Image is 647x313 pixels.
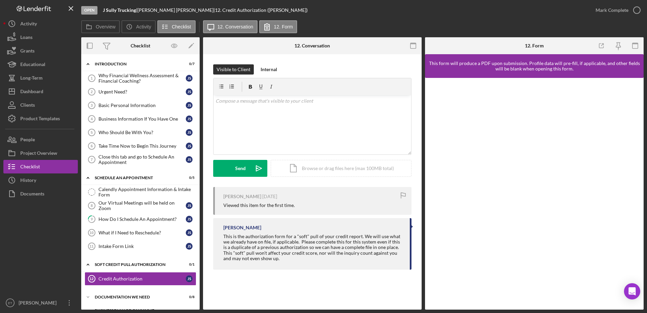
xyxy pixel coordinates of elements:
[3,296,78,310] button: ET[PERSON_NAME]
[85,272,196,286] a: 12Credit AuthorizationJS
[85,71,196,85] a: 1Why Financial Wellness Assessment & Financial Coaching?JS
[85,185,196,199] a: Calendly Appointment Information & Intake Form
[98,73,186,84] div: Why Financial Wellness Assessment & Financial Coaching?
[95,263,178,267] div: Soft Credit Pull Authorization
[182,295,195,299] div: 0 / 8
[91,90,93,94] tspan: 2
[98,103,186,108] div: Basic Personal Information
[85,139,196,153] a: 6Take Time Now to Begin This JourneyJS
[98,143,186,149] div: Take Time Now to Begin This Journey
[85,153,196,166] a: 7Close this tab and go to Schedule An AppointmentJS
[218,24,253,29] label: 12. Conversation
[85,239,196,253] a: 11Intake Form LinkJS
[98,89,186,95] div: Urgent Need?
[91,217,93,221] tspan: 9
[136,24,151,29] label: Activity
[172,24,191,29] label: Checklist
[186,129,193,136] div: J S
[213,160,267,177] button: Send
[95,176,178,180] div: Schedule An Appointment
[186,229,193,236] div: J S
[89,231,93,235] tspan: 10
[186,156,193,163] div: J S
[98,276,186,281] div: Credit Authorization
[203,20,258,33] button: 12. Conversation
[262,194,277,199] time: 2025-07-24 22:50
[85,85,196,99] a: 2Urgent Need?JS
[261,64,277,75] div: Internal
[182,176,195,180] div: 0 / 5
[98,187,196,197] div: Calendly Appointment Information & Intake Form
[103,7,137,13] div: |
[217,64,250,75] div: Visible to Client
[235,160,246,177] div: Send
[186,88,193,95] div: J S
[186,102,193,109] div: J S
[95,295,178,299] div: Documentation We Need
[85,99,196,112] a: 3Basic Personal InformationJS
[223,203,295,208] div: Viewed this item for the first time.
[85,226,196,239] a: 10What if I Need to Reschedule?JS
[186,75,193,82] div: J S
[213,64,254,75] button: Visible to Client
[91,204,93,208] tspan: 8
[98,216,186,222] div: How Do I Schedule An Appointment?
[85,126,196,139] a: 5Who Should Be With You?JS
[525,43,544,48] div: 12. Form
[85,199,196,212] a: 8Our Virtual Meetings will be held on ZoomJS
[428,61,640,71] div: This form will produce a PDF upon submission. Profile data will pre-fill, if applicable, and othe...
[157,20,196,33] button: Checklist
[91,144,93,148] tspan: 6
[223,225,261,230] div: [PERSON_NAME]
[186,243,193,250] div: J S
[182,263,195,267] div: 0 / 1
[274,24,293,29] label: 12. Form
[223,234,403,261] div: This is the authorization form for a "soft" pull of your credit report. We will use what we alrea...
[121,20,155,33] button: Activity
[17,296,61,311] div: [PERSON_NAME]
[215,7,308,13] div: 12. Credit Authorization ([PERSON_NAME])
[85,212,196,226] a: 9How Do I Schedule An Appointment?JS
[98,200,186,211] div: Our Virtual Meetings will be held on Zoom
[98,230,186,235] div: What if I Need to Reschedule?
[95,62,178,66] div: Introduction
[98,130,186,135] div: Who Should Be With You?
[186,116,193,122] div: J S
[81,6,97,15] div: Open
[85,112,196,126] a: 4Business Information If You Have OneJS
[91,117,93,121] tspan: 4
[98,116,186,122] div: Business Information If You Have One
